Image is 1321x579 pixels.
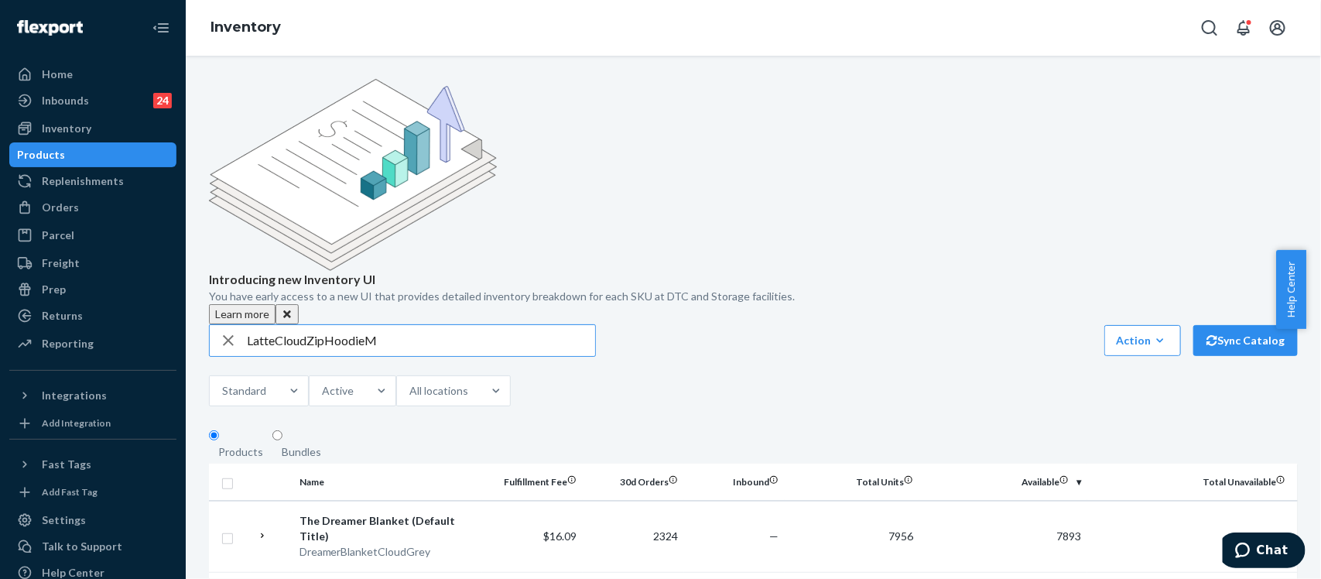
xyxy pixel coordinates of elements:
div: 24 [153,93,172,108]
div: The Dreamer Blanket (Default Title) [299,513,476,544]
span: 7956 [888,529,913,543]
input: All locations [468,383,470,399]
button: Open account menu [1262,12,1293,43]
button: Sync Catalog [1193,325,1298,356]
th: Inbound [684,464,785,501]
span: — [769,529,779,543]
div: Products [17,147,65,163]
th: Total Units [785,464,919,501]
a: Inbounds24 [9,88,176,113]
a: Returns [9,303,176,328]
div: Integrations [42,388,107,403]
button: Open Search Box [1194,12,1225,43]
div: DreamerBlanketCloudGrey [299,544,476,560]
div: Home [42,67,73,82]
iframe: Opens a widget where you can chat to one of our agents [1223,533,1306,571]
a: Prep [9,277,176,302]
img: Flexport logo [17,20,83,36]
a: Products [9,142,176,167]
th: Total Unavailable [1087,464,1298,501]
td: 2324 [583,501,683,573]
div: Freight [42,255,80,271]
a: Settings [9,508,176,533]
div: Active [322,383,354,399]
p: Introducing new Inventory UI [209,271,1298,289]
div: Standard [222,383,266,399]
div: Add Integration [42,416,111,430]
div: Talk to Support [42,539,122,554]
div: All locations [409,383,468,399]
th: 30d Orders [583,464,683,501]
button: Talk to Support [9,534,176,559]
a: Inventory [9,116,176,141]
button: Learn more [209,304,275,324]
th: Available [919,464,1087,501]
input: Products [209,430,219,440]
div: Replenishments [42,173,124,189]
th: Name [293,464,482,501]
a: Add Integration [9,414,176,433]
a: Parcel [9,223,176,248]
input: Active [354,383,355,399]
a: Orders [9,195,176,220]
div: Bundles [282,444,321,460]
input: Bundles [272,430,282,440]
div: Fast Tags [42,457,91,472]
ol: breadcrumbs [198,5,293,50]
span: $16.09 [543,529,577,543]
div: Inventory [42,121,91,136]
button: Fast Tags [9,452,176,477]
div: Action [1116,333,1169,348]
p: You have early access to a new UI that provides detailed inventory breakdown for each SKU at DTC ... [209,289,1298,304]
button: Close [275,304,299,324]
button: Close Navigation [145,12,176,43]
button: Integrations [9,383,176,408]
button: Help Center [1276,250,1306,329]
div: Orders [42,200,79,215]
div: Reporting [42,336,94,351]
a: Freight [9,251,176,276]
div: Parcel [42,228,74,243]
button: Action [1104,325,1181,356]
a: Add Fast Tag [9,483,176,502]
span: 38 [1273,529,1285,543]
div: Returns [42,308,83,324]
button: Open notifications [1228,12,1259,43]
div: Add Fast Tag [42,485,98,498]
div: Settings [42,512,86,528]
div: Inbounds [42,93,89,108]
div: Products [218,444,263,460]
div: Prep [42,282,66,297]
a: Home [9,62,176,87]
a: Inventory [210,19,281,36]
input: Search inventory by name or sku [247,325,595,356]
img: new-reports-banner-icon.82668bd98b6a51aee86340f2a7b77ae3.png [209,79,497,271]
th: Fulfillment Fee [482,464,583,501]
a: Reporting [9,331,176,356]
a: Replenishments [9,169,176,194]
span: 7893 [1056,529,1081,543]
input: Standard [266,383,268,399]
